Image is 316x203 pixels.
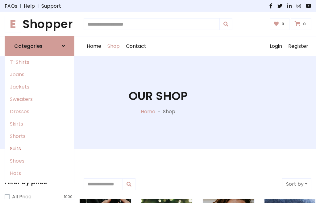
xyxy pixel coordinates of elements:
a: EShopper [5,17,74,31]
h1: Shopper [5,17,74,31]
h5: Filter by price [5,178,74,186]
a: Hats [5,167,74,180]
a: T-Shirts [5,56,74,68]
p: - [155,108,163,115]
a: Jeans [5,68,74,81]
h1: Our Shop [129,89,188,103]
h6: Categories [14,43,43,49]
a: Categories [5,36,74,56]
p: Shop [163,108,175,115]
a: 0 [270,18,290,30]
a: FAQs [5,2,17,10]
a: Shoes [5,155,74,167]
a: Login [267,36,285,56]
span: 0 [280,21,286,27]
a: Help [24,2,35,10]
a: Suits [5,143,74,155]
a: Jackets [5,81,74,93]
span: | [35,2,41,10]
a: 0 [291,18,311,30]
a: Register [285,36,311,56]
span: 0 [301,21,307,27]
button: Sort by [282,178,311,190]
a: Home [141,108,155,115]
a: Support [41,2,61,10]
label: All Price [12,193,31,201]
a: Sweaters [5,93,74,106]
span: | [17,2,24,10]
span: E [5,16,21,32]
a: Skirts [5,118,74,130]
a: Shop [104,36,123,56]
a: Shorts [5,130,74,143]
a: Dresses [5,106,74,118]
a: Contact [123,36,149,56]
a: Home [84,36,104,56]
span: 1000 [62,194,74,200]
